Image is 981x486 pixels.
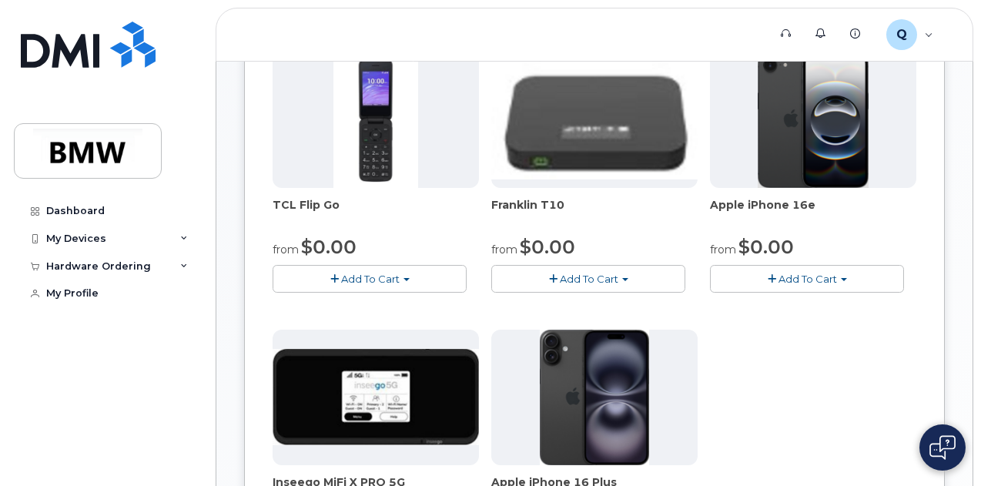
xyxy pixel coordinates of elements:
img: t10.jpg [491,60,698,179]
span: Add To Cart [341,273,400,285]
div: Franklin T10 [491,197,698,228]
span: $0.00 [301,236,357,258]
img: cut_small_inseego_5G.jpg [273,349,479,445]
span: $0.00 [520,236,575,258]
img: iphone_16_plus.png [540,330,648,465]
span: Add To Cart [778,273,837,285]
small: from [273,243,299,256]
button: Add To Cart [710,265,904,292]
span: Q [896,25,907,44]
span: $0.00 [738,236,794,258]
div: TCL Flip Go [273,197,479,228]
img: iphone16e.png [758,52,869,188]
small: from [710,243,736,256]
img: Open chat [929,435,956,460]
button: Add To Cart [273,265,467,292]
small: from [491,243,517,256]
div: QT28953 [876,19,944,50]
button: Add To Cart [491,265,685,292]
img: TCL_FLIP_MODE.jpg [333,52,418,188]
div: Apple iPhone 16e [710,197,916,228]
span: Add To Cart [560,273,618,285]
